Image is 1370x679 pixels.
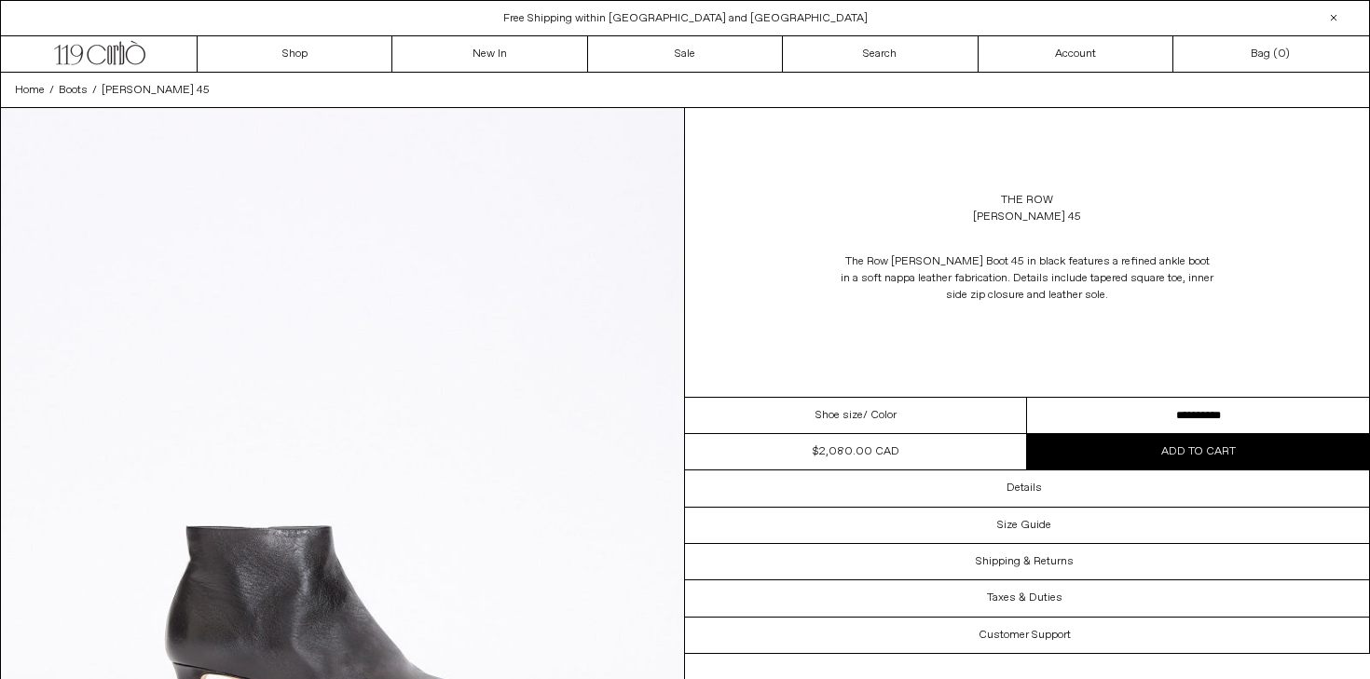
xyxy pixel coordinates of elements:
[15,83,45,98] span: Home
[102,83,210,98] span: [PERSON_NAME] 45
[198,36,392,72] a: Shop
[1173,36,1368,72] a: Bag ()
[1001,192,1053,209] a: The Row
[976,555,1074,568] h3: Shipping & Returns
[841,244,1213,313] p: The Row [PERSON_NAME] Boot 45 in black features a refined ankle boot in a soft nappa leather fabr...
[92,82,97,99] span: /
[59,82,88,99] a: Boots
[979,36,1173,72] a: Account
[997,519,1051,532] h3: Size Guide
[15,82,45,99] a: Home
[392,36,587,72] a: New In
[813,443,899,460] div: $2,080.00 CAD
[588,36,783,72] a: Sale
[979,629,1071,642] h3: Customer Support
[49,82,54,99] span: /
[973,209,1081,225] div: [PERSON_NAME] 45
[783,36,978,72] a: Search
[503,11,868,26] a: Free Shipping within [GEOGRAPHIC_DATA] and [GEOGRAPHIC_DATA]
[1278,46,1290,62] span: )
[59,83,88,98] span: Boots
[102,82,210,99] a: [PERSON_NAME] 45
[1161,444,1236,459] span: Add to cart
[987,591,1062,604] h3: Taxes & Duties
[1007,482,1042,495] h3: Details
[1278,47,1285,61] span: 0
[815,407,863,424] span: Shoe size
[863,407,897,424] span: / Color
[1027,434,1369,469] button: Add to cart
